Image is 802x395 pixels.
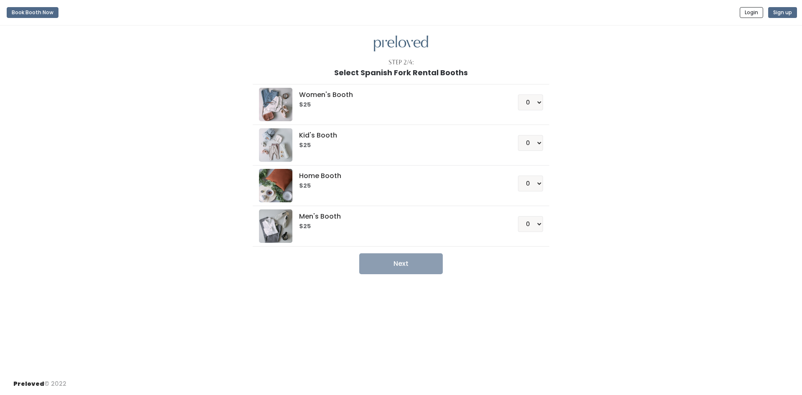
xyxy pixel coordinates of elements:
[299,91,497,99] h5: Women's Booth
[299,223,497,230] h6: $25
[359,253,443,274] button: Next
[259,169,292,202] img: preloved logo
[740,7,763,18] button: Login
[259,128,292,162] img: preloved logo
[259,88,292,121] img: preloved logo
[388,58,414,67] div: Step 2/4:
[13,373,66,388] div: © 2022
[299,183,497,189] h6: $25
[13,380,44,388] span: Preloved
[334,69,468,77] h1: Select Spanish Fork Rental Booths
[7,3,58,22] a: Book Booth Now
[299,172,497,180] h5: Home Booth
[299,132,497,139] h5: Kid's Booth
[299,142,497,149] h6: $25
[374,36,428,52] img: preloved logo
[7,7,58,18] button: Book Booth Now
[299,213,497,220] h5: Men's Booth
[299,102,497,108] h6: $25
[768,7,797,18] button: Sign up
[259,209,292,243] img: preloved logo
